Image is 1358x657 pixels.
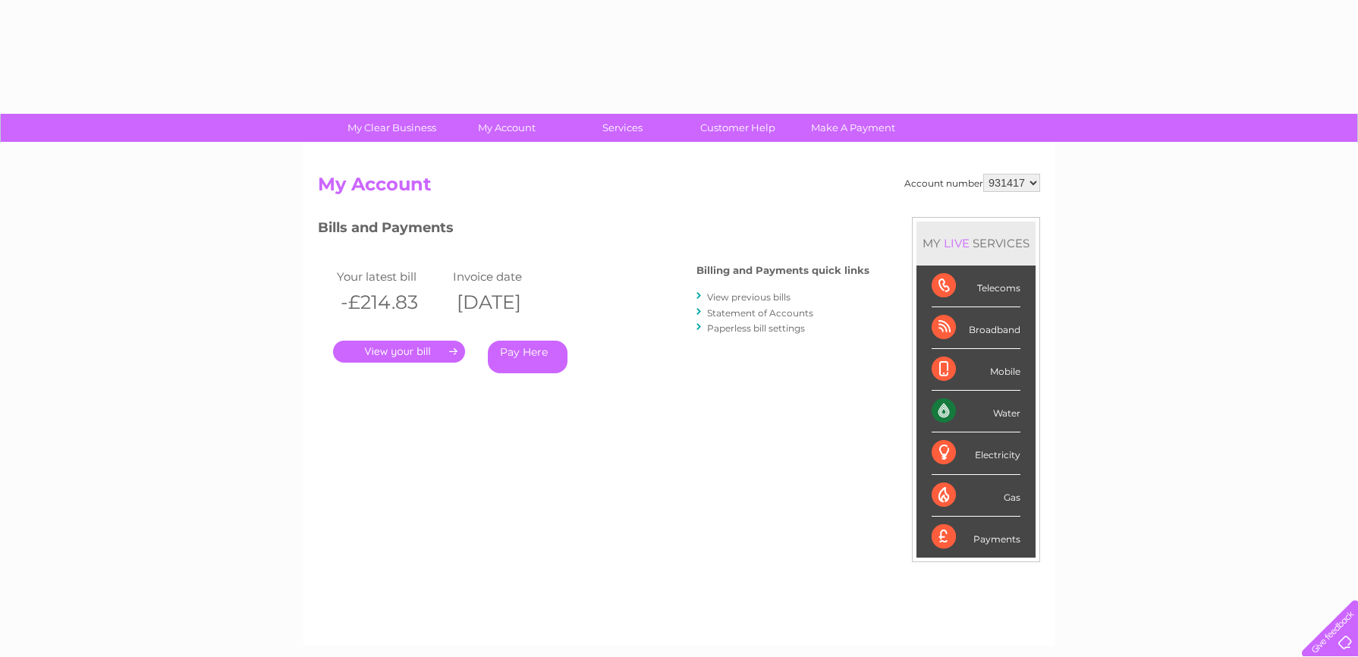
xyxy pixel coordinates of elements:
div: Gas [932,475,1020,517]
a: Pay Here [488,341,567,373]
a: My Account [445,114,570,142]
a: Customer Help [675,114,800,142]
h4: Billing and Payments quick links [696,265,869,276]
a: View previous bills [707,291,791,303]
h2: My Account [318,174,1040,203]
a: Make A Payment [791,114,916,142]
a: Statement of Accounts [707,307,813,319]
div: Mobile [932,349,1020,391]
a: Services [560,114,685,142]
div: Broadband [932,307,1020,349]
div: LIVE [941,236,973,250]
div: Account number [904,174,1040,192]
div: MY SERVICES [916,222,1036,265]
h3: Bills and Payments [318,217,869,244]
a: My Clear Business [329,114,454,142]
div: Payments [932,517,1020,558]
th: [DATE] [449,287,565,318]
td: Invoice date [449,266,565,287]
div: Water [932,391,1020,432]
a: . [333,341,465,363]
a: Paperless bill settings [707,322,805,334]
div: Electricity [932,432,1020,474]
td: Your latest bill [333,266,449,287]
th: -£214.83 [333,287,449,318]
div: Telecoms [932,266,1020,307]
